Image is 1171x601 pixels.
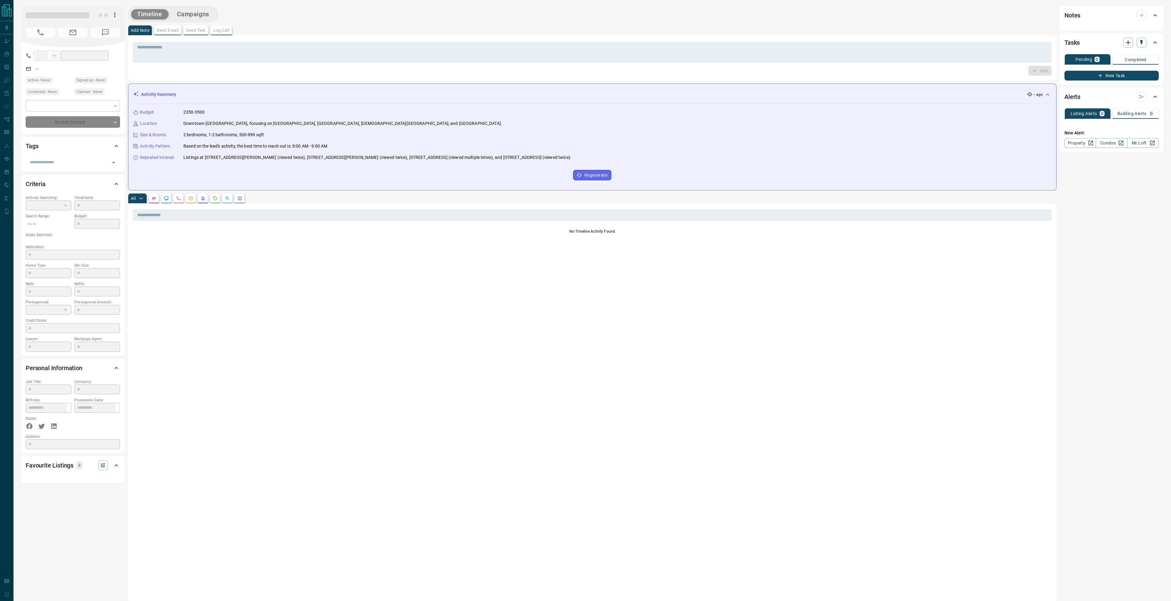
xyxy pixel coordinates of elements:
[131,9,168,19] button: Timeline
[1033,92,1043,97] p: -- ago
[573,170,611,180] button: Regenerate
[74,263,120,268] p: Min Size:
[1064,10,1080,20] h2: Notes
[1117,111,1147,116] p: Building Alerts
[36,66,38,71] a: --
[26,195,71,201] p: Actively Searching:
[237,196,242,201] svg: Agent Actions
[26,458,120,473] div: Favourite Listings0
[74,281,120,287] p: Baths:
[1064,38,1080,47] h2: Tasks
[26,232,120,238] p: Areas Searched:
[26,179,46,189] h2: Criteria
[183,132,264,138] p: 2 bedrooms, 1-2 bathrooms, 500-999 sqft
[131,28,149,32] p: Add Note
[77,77,105,83] span: Signed up - Never
[183,143,327,149] p: Based on the lead's activity, the best time to reach out is: 8:00 AM - 9:00 AM
[77,89,103,95] span: Claimed - Never
[26,139,120,153] div: Tags
[133,229,1052,234] p: No Timeline Activity Found
[1096,57,1098,62] p: 0
[133,89,1051,100] div: Activity Summary-- ago
[131,196,136,201] p: All
[1064,92,1080,102] h2: Alerts
[183,120,501,127] p: Downtown [GEOGRAPHIC_DATA], focusing on [GEOGRAPHIC_DATA], [GEOGRAPHIC_DATA], [DEMOGRAPHIC_DATA][...
[1127,138,1159,148] a: Mr.Loft
[74,336,120,342] p: Mortgage Agent:
[74,299,120,305] p: Pre-Approval Amount:
[26,263,71,268] p: Home Type:
[1064,71,1159,81] button: New Task
[140,154,174,161] p: Repeated Interest
[91,28,120,37] span: No Number
[74,213,120,219] p: Budget:
[26,336,71,342] p: Lawyer:
[26,116,120,128] div: Do Not Contact
[171,9,215,19] button: Campaigns
[1064,89,1159,104] div: Alerts
[1125,58,1147,62] p: Completed
[78,462,81,469] p: 0
[225,196,230,201] svg: Opportunities
[74,195,120,201] p: Timeframe:
[1101,111,1103,116] p: 0
[1064,138,1096,148] a: Property
[26,299,71,305] p: Pre-Approved:
[28,77,50,83] span: Active - Never
[1064,35,1159,50] div: Tasks
[1064,8,1159,23] div: Notes
[152,196,156,201] svg: Notes
[164,196,169,201] svg: Lead Browsing Activity
[140,120,157,127] p: Location
[26,318,120,323] p: Credit Score:
[1064,130,1159,136] p: New Alert:
[26,219,71,229] p: -- - --
[1096,138,1127,148] a: Condos
[140,132,166,138] p: Size & Rooms
[213,196,218,201] svg: Requests
[26,213,71,219] p: Search Range:
[26,177,120,191] div: Criteria
[188,196,193,201] svg: Emails
[74,397,120,403] p: Possession Date:
[183,154,570,161] p: Listings at [STREET_ADDRESS][PERSON_NAME] (viewed twice), [STREET_ADDRESS][PERSON_NAME] (viewed t...
[140,143,170,149] p: Activity Pattern
[28,89,57,95] span: Contacted - Never
[109,158,118,167] button: Open
[26,434,120,439] p: Address:
[26,361,120,375] div: Personal Information
[26,460,73,470] h2: Favourite Listings
[74,379,120,385] p: Company:
[26,28,55,37] span: No Number
[26,397,71,403] p: Birthday:
[1071,111,1097,116] p: Listing Alerts
[26,363,82,373] h2: Personal Information
[141,91,176,98] p: Activity Summary
[58,28,88,37] span: No Email
[1075,57,1092,62] p: Pending
[26,379,71,385] p: Job Title:
[26,244,120,250] p: Motivation:
[26,281,71,287] p: Beds:
[140,109,154,115] p: Budget
[26,416,71,421] p: Social:
[1150,111,1153,116] p: 0
[176,196,181,201] svg: Calls
[26,141,38,151] h2: Tags
[183,109,205,115] p: 2350-3500
[201,196,205,201] svg: Listing Alerts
